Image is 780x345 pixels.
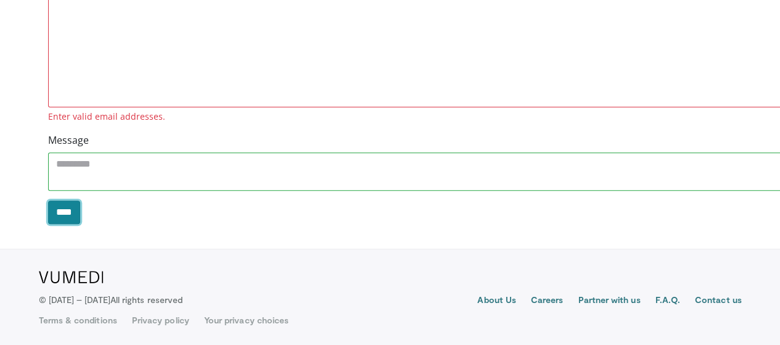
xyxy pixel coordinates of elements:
[48,110,733,123] div: Enter valid email addresses.
[477,294,516,309] a: About Us
[48,133,89,148] label: Message
[531,294,564,309] a: Careers
[39,271,104,283] img: VuMedi Logo
[578,294,640,309] a: Partner with us
[695,294,742,309] a: Contact us
[39,294,183,306] p: © [DATE] – [DATE]
[655,294,679,309] a: F.A.Q.
[39,314,117,326] a: Terms & conditions
[204,314,289,326] a: Your privacy choices
[110,294,183,305] span: All rights reserved
[132,314,189,326] a: Privacy policy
